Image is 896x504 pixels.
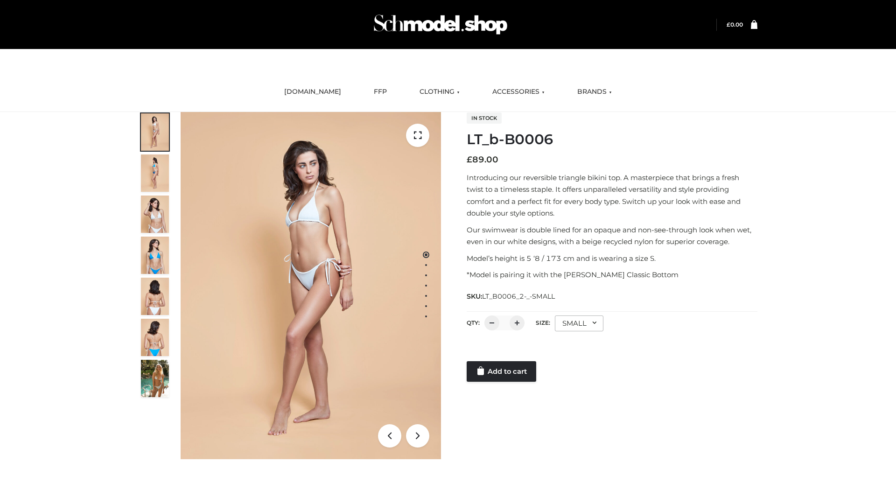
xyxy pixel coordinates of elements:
[467,269,757,281] p: *Model is pairing it with the [PERSON_NAME] Classic Bottom
[485,82,552,102] a: ACCESSORIES
[141,319,169,356] img: ArielClassicBikiniTop_CloudNine_AzureSky_OW114ECO_8-scaled.jpg
[536,319,550,326] label: Size:
[413,82,467,102] a: CLOTHING
[367,82,394,102] a: FFP
[141,113,169,151] img: ArielClassicBikiniTop_CloudNine_AzureSky_OW114ECO_1-scaled.jpg
[371,6,511,43] img: Schmodel Admin 964
[467,252,757,265] p: Model’s height is 5 ‘8 / 173 cm and is wearing a size S.
[555,315,603,331] div: SMALL
[467,361,536,382] a: Add to cart
[467,154,498,165] bdi: 89.00
[277,82,348,102] a: [DOMAIN_NAME]
[141,154,169,192] img: ArielClassicBikiniTop_CloudNine_AzureSky_OW114ECO_2-scaled.jpg
[141,237,169,274] img: ArielClassicBikiniTop_CloudNine_AzureSky_OW114ECO_4-scaled.jpg
[141,360,169,397] img: Arieltop_CloudNine_AzureSky2.jpg
[727,21,743,28] bdi: 0.00
[570,82,619,102] a: BRANDS
[727,21,743,28] a: £0.00
[727,21,730,28] span: £
[467,224,757,248] p: Our swimwear is double lined for an opaque and non-see-through look when wet, even in our white d...
[467,154,472,165] span: £
[141,196,169,233] img: ArielClassicBikiniTop_CloudNine_AzureSky_OW114ECO_3-scaled.jpg
[141,278,169,315] img: ArielClassicBikiniTop_CloudNine_AzureSky_OW114ECO_7-scaled.jpg
[467,172,757,219] p: Introducing our reversible triangle bikini top. A masterpiece that brings a fresh twist to a time...
[467,291,556,302] span: SKU:
[467,319,480,326] label: QTY:
[482,292,555,301] span: LT_B0006_2-_-SMALL
[181,112,441,459] img: ArielClassicBikiniTop_CloudNine_AzureSky_OW114ECO_1
[467,112,502,124] span: In stock
[467,131,757,148] h1: LT_b-B0006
